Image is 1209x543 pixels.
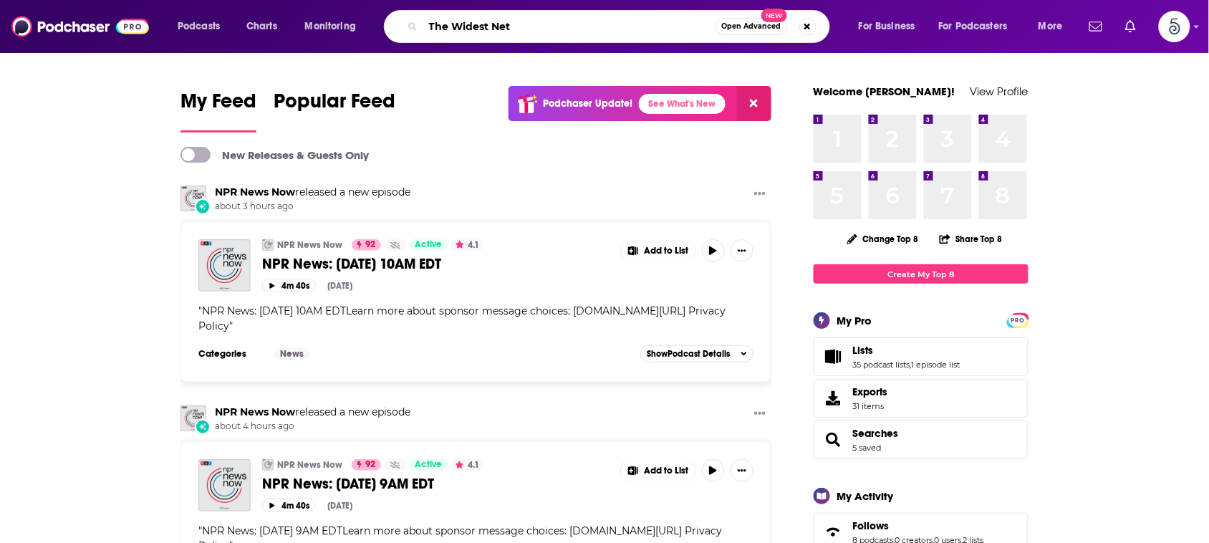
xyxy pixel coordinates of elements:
[1159,11,1190,42] span: Logged in as Spiral5-G2
[198,304,726,332] span: " "
[1029,15,1081,38] button: open menu
[365,238,375,252] span: 92
[327,281,352,291] div: [DATE]
[853,360,910,370] a: 35 podcast lists
[262,475,610,493] a: NPR News: [DATE] 9AM EDT
[1009,314,1026,325] a: PRO
[748,186,771,203] button: Show More Button
[621,239,695,262] button: Show More Button
[198,239,251,292] img: NPR News: 09-22-2025 10AM EDT
[910,360,912,370] span: ,
[262,279,316,292] button: 4m 40s
[178,16,220,37] span: Podcasts
[639,94,726,114] a: See What's New
[939,16,1008,37] span: For Podcasters
[410,239,448,251] a: Active
[859,16,915,37] span: For Business
[544,97,633,110] p: Podchaser Update!
[761,9,787,22] span: New
[731,239,753,262] button: Show More Button
[819,388,847,408] span: Exports
[295,15,375,38] button: open menu
[853,385,888,398] span: Exports
[939,225,1003,253] button: Share Top 8
[451,459,483,471] button: 4.1
[647,349,730,359] span: Show Podcast Details
[180,147,369,163] a: New Releases & Guests Only
[1084,14,1108,39] a: Show notifications dropdown
[180,89,256,122] span: My Feed
[198,459,251,511] img: NPR News: 09-22-2025 9AM EDT
[215,405,410,419] h3: released a new episode
[722,23,781,30] span: Open Advanced
[305,16,356,37] span: Monitoring
[215,186,410,199] h3: released a new episode
[246,16,277,37] span: Charts
[262,475,434,493] span: NPR News: [DATE] 9AM EDT
[180,186,206,211] a: NPR News Now
[274,89,395,133] a: Popular Feed
[853,344,960,357] a: Lists
[262,239,274,251] img: NPR News Now
[327,501,352,511] div: [DATE]
[837,314,872,327] div: My Pro
[970,85,1029,98] a: View Profile
[277,459,342,471] a: NPR News Now
[274,348,309,360] a: News
[1009,315,1026,326] span: PRO
[731,459,753,482] button: Show More Button
[853,443,882,453] a: 5 saved
[365,458,375,472] span: 92
[398,10,844,43] div: Search podcasts, credits, & more...
[198,348,263,360] h3: Categories
[930,15,1029,38] button: open menu
[1119,14,1142,39] a: Show notifications dropdown
[352,239,381,251] a: 92
[215,186,295,198] a: NPR News Now
[262,255,441,273] span: NPR News: [DATE] 10AM EDT
[853,401,888,411] span: 31 items
[274,89,395,122] span: Popular Feed
[262,499,316,512] button: 4m 40s
[853,519,984,532] a: Follows
[180,405,206,431] img: NPR News Now
[195,419,211,435] div: New Episode
[644,466,688,476] span: Add to List
[814,85,955,98] a: Welcome [PERSON_NAME]!
[262,459,274,471] a: NPR News Now
[853,344,874,357] span: Lists
[912,360,960,370] a: 1 episode list
[1159,11,1190,42] button: Show profile menu
[451,239,483,251] button: 4.1
[198,304,726,332] span: NPR News: [DATE] 10AM EDTLearn more about sponsor message choices: [DOMAIN_NAME][URL] Privacy Policy
[277,239,342,251] a: NPR News Now
[415,458,443,472] span: Active
[819,522,847,542] a: Follows
[215,421,410,433] span: about 4 hours ago
[423,15,716,38] input: Search podcasts, credits, & more...
[1039,16,1063,37] span: More
[837,489,894,503] div: My Activity
[839,230,928,248] button: Change Top 8
[853,427,899,440] a: Searches
[814,337,1029,376] span: Lists
[716,18,788,35] button: Open AdvancedNew
[640,345,753,362] button: ShowPodcast Details
[215,405,295,418] a: NPR News Now
[849,15,933,38] button: open menu
[621,459,695,482] button: Show More Button
[168,15,239,38] button: open menu
[814,379,1029,418] a: Exports
[415,238,443,252] span: Active
[215,201,410,213] span: about 3 hours ago
[819,347,847,367] a: Lists
[180,89,256,133] a: My Feed
[352,459,381,471] a: 92
[262,255,610,273] a: NPR News: [DATE] 10AM EDT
